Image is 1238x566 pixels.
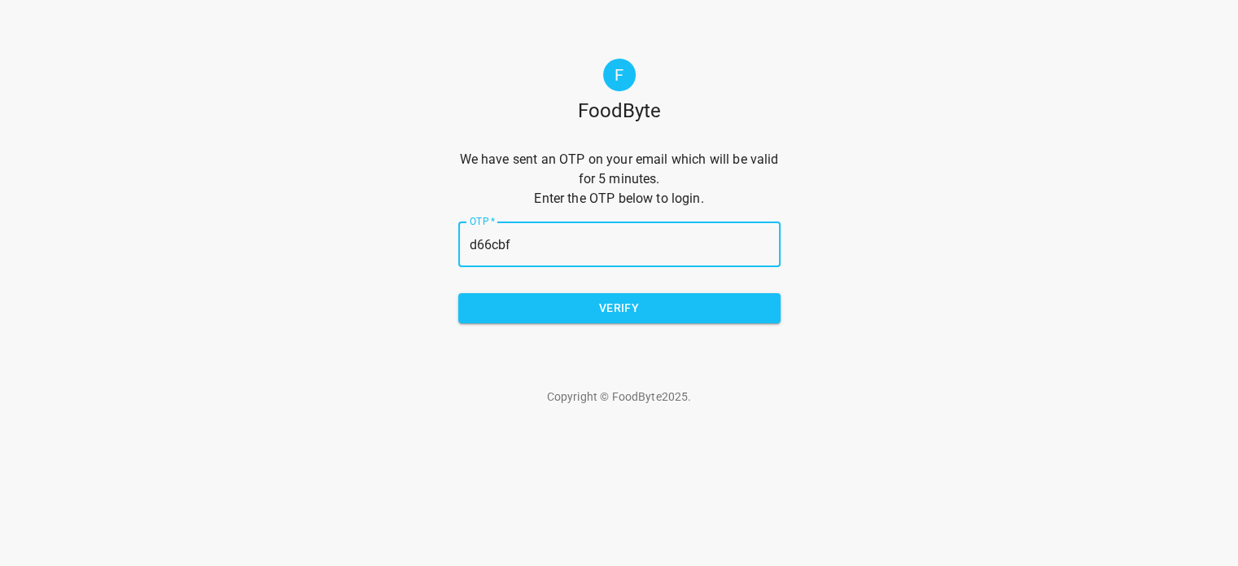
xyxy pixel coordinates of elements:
[458,388,781,405] p: Copyright © FoodByte 2025 .
[603,59,636,91] div: F
[458,293,781,323] button: Verify
[578,98,661,124] h1: FoodByte
[458,150,781,208] p: We have sent an OTP on your email which will be valid for 5 minutes. Enter the OTP below to login.
[471,298,768,318] span: Verify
